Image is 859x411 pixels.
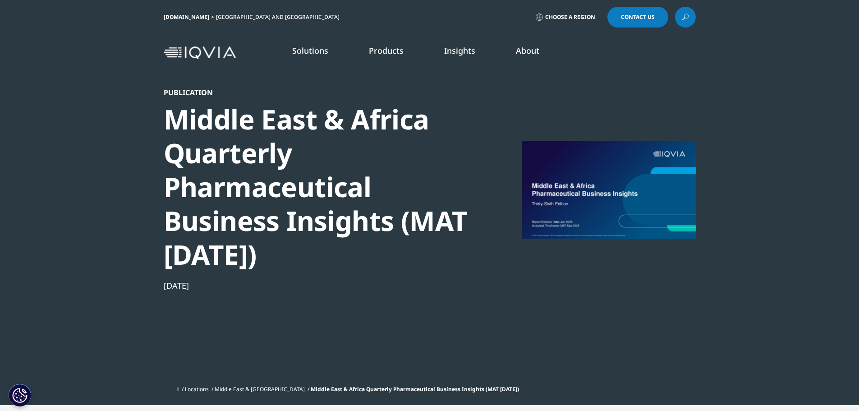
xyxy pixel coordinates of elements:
[444,45,475,56] a: Insights
[216,14,343,21] div: [GEOGRAPHIC_DATA] and [GEOGRAPHIC_DATA]
[185,385,209,393] a: Locations
[621,14,655,20] span: Contact Us
[292,45,328,56] a: Solutions
[311,385,519,393] span: Middle East & Africa Quarterly Pharmaceutical Business Insights (MAT [DATE])
[239,32,696,74] nav: Primary
[9,384,31,406] button: Cookies Settings
[215,385,305,393] a: Middle East & [GEOGRAPHIC_DATA]
[164,88,473,97] div: Publication
[164,280,473,291] div: [DATE]
[164,102,473,272] div: Middle East & Africa Quarterly Pharmaceutical Business Insights (MAT [DATE])
[164,46,236,60] img: IQVIA Healthcare Information Technology and Pharma Clinical Research Company
[607,7,668,28] a: Contact Us
[545,14,595,21] span: Choose a Region
[516,45,539,56] a: About
[164,13,209,21] a: [DOMAIN_NAME]
[369,45,404,56] a: Products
